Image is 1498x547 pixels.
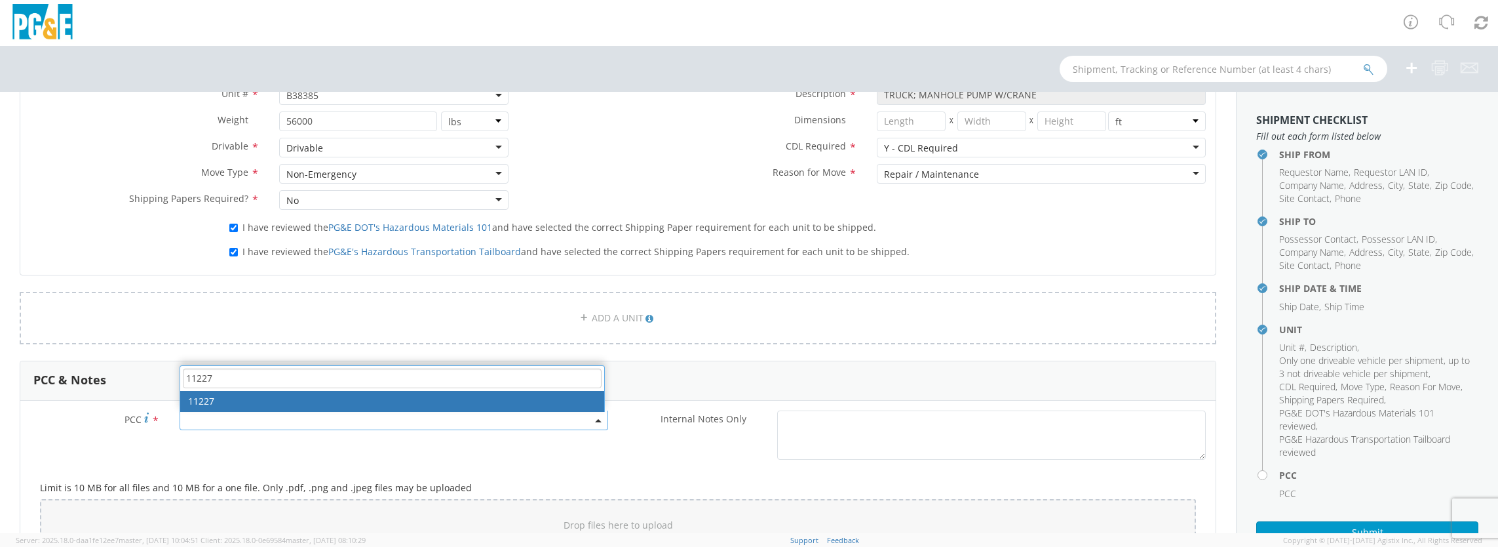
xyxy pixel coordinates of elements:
span: Company Name [1279,179,1344,192]
li: , [1435,246,1474,259]
li: , [1310,341,1359,354]
span: Description [1310,341,1357,354]
span: B38385 [286,89,501,102]
span: Phone [1335,192,1361,205]
li: , [1279,192,1332,205]
div: No [286,194,299,207]
h4: Ship From [1279,150,1478,159]
li: , [1279,341,1307,354]
span: Shipping Papers Required [1279,394,1384,406]
span: PG&E DOT's Hazardous Materials 101 reviewed [1279,407,1434,432]
button: Submit [1256,521,1478,544]
li: , [1279,380,1337,394]
span: Drop files here to upload [564,519,673,531]
h4: PCC [1279,470,1478,480]
li: , [1279,179,1346,192]
h5: Limit is 10 MB for all files and 10 MB for a one file. Only .pdf, .png and .jpeg files may be upl... [40,483,1196,493]
li: , [1279,394,1386,407]
span: Requestor LAN ID [1354,166,1427,178]
span: Unit # [221,87,248,100]
span: Site Contact [1279,192,1330,205]
span: Address [1349,246,1383,258]
span: Ship Time [1324,300,1364,313]
span: Fill out each form listed below [1256,130,1478,143]
span: Move Type [1341,380,1385,393]
span: X [946,111,957,131]
span: X [1026,111,1037,131]
a: Feedback [827,535,859,545]
strong: Shipment Checklist [1256,113,1368,127]
li: , [1362,233,1437,246]
span: I have reviewed the and have selected the correct Shipping Papers requirement for each unit to be... [242,245,910,258]
span: CDL Required [786,140,846,152]
span: Unit # [1279,341,1305,354]
span: master, [DATE] 08:10:29 [286,535,366,545]
li: , [1354,166,1429,179]
li: , [1279,300,1321,314]
a: ADD A UNIT [20,292,1216,344]
a: Support [790,535,818,545]
h4: Ship To [1279,216,1478,226]
input: I have reviewed thePG&E's Hazardous Transportation Tailboardand have selected the correct Shippin... [229,248,238,256]
span: Possessor LAN ID [1362,233,1435,245]
li: , [1388,179,1405,192]
span: Drivable [212,140,248,152]
input: Width [957,111,1026,131]
h4: Unit [1279,325,1478,334]
span: Weight [218,113,248,126]
li: , [1349,246,1385,259]
li: , [1279,166,1351,179]
span: Server: 2025.18.0-daa1fe12ee7 [16,535,199,545]
span: Shipping Papers Required? [129,192,248,205]
span: Move Type [201,166,248,178]
li: , [1408,246,1432,259]
span: Client: 2025.18.0-0e69584 [201,535,366,545]
li: , [1279,407,1475,433]
span: PG&E Hazardous Transportation Tailboard reviewed [1279,433,1450,458]
li: , [1279,259,1332,272]
span: Address [1349,179,1383,192]
li: , [1341,380,1387,394]
span: Ship Date [1279,300,1319,313]
div: Non-Emergency [286,168,356,181]
span: PCC [1279,487,1296,500]
h3: PCC & Notes [33,374,106,387]
span: Copyright © [DATE]-[DATE] Agistix Inc., All Rights Reserved [1283,535,1482,546]
span: master, [DATE] 10:04:51 [119,535,199,545]
span: Zip Code [1435,179,1472,192]
span: State [1408,246,1430,258]
input: Height [1037,111,1106,131]
a: PG&E's Hazardous Transportation Tailboard [328,245,521,258]
span: Dimensions [794,113,846,126]
span: Requestor Name [1279,166,1349,178]
span: I have reviewed the and have selected the correct Shipping Paper requirement for each unit to be ... [242,221,876,233]
li: , [1279,354,1475,380]
div: Drivable [286,142,323,155]
span: Zip Code [1435,246,1472,258]
span: Reason for Move [773,166,846,178]
li: , [1435,179,1474,192]
input: Shipment, Tracking or Reference Number (at least 4 chars) [1060,56,1387,82]
span: B38385 [279,85,509,105]
span: Reason For Move [1390,380,1461,393]
span: Company Name [1279,246,1344,258]
img: pge-logo-06675f144f4cfa6a6814.png [10,4,75,43]
li: , [1408,179,1432,192]
span: Site Contact [1279,259,1330,272]
input: Length [877,111,946,131]
span: Only one driveable vehicle per shipment, up to 3 not driveable vehicle per shipment [1279,354,1470,380]
h4: Ship Date & Time [1279,283,1478,293]
li: , [1279,246,1346,259]
span: Internal Notes Only [661,413,746,425]
li: 11227 [180,391,604,412]
li: , [1279,233,1358,246]
input: I have reviewed thePG&E DOT's Hazardous Materials 101and have selected the correct Shipping Paper... [229,224,238,232]
span: City [1388,179,1403,192]
span: CDL Required [1279,380,1335,393]
li: , [1390,380,1463,394]
div: Repair / Maintenance [884,168,979,181]
span: Possessor Contact [1279,233,1356,245]
span: Phone [1335,259,1361,272]
span: City [1388,246,1403,258]
span: State [1408,179,1430,192]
